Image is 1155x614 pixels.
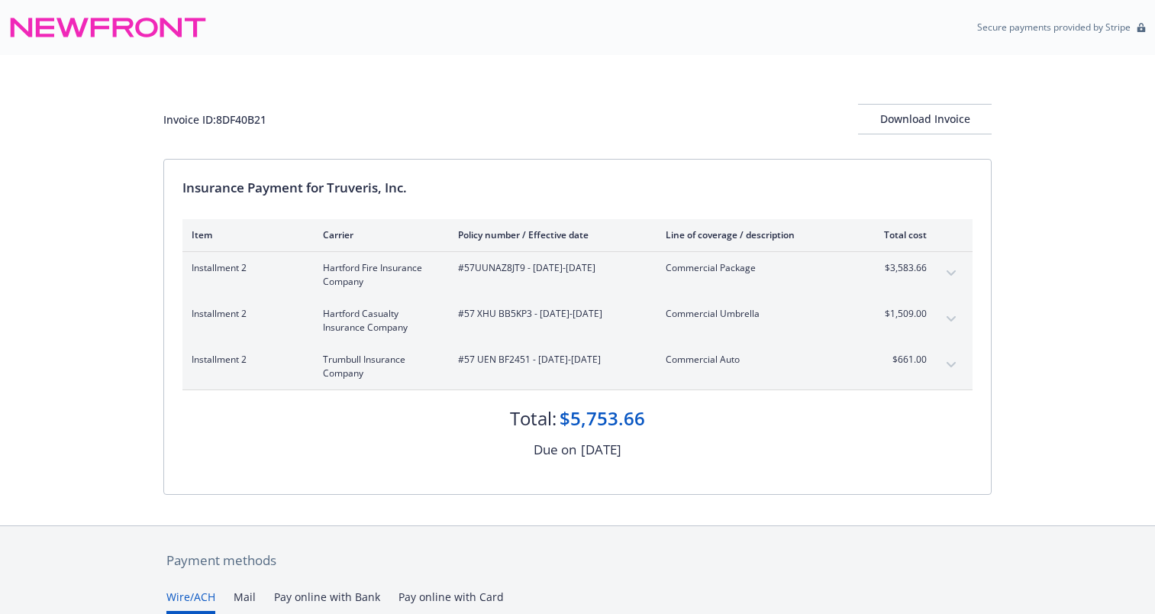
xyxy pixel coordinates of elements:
span: $3,583.66 [869,261,927,275]
div: Item [192,228,298,241]
button: Pay online with Bank [274,589,380,614]
div: Installment 2Hartford Fire Insurance Company#57UUNAZ8JT9 - [DATE]-[DATE]Commercial Package$3,583.... [182,252,973,298]
span: Trumbull Insurance Company [323,353,434,380]
button: Download Invoice [858,104,992,134]
span: $661.00 [869,353,927,367]
span: #57 UEN BF2451 - [DATE]-[DATE] [458,353,641,367]
span: $1,509.00 [869,307,927,321]
div: $5,753.66 [560,406,645,431]
span: Commercial Auto [666,353,845,367]
span: #57 XHU BB5KP3 - [DATE]-[DATE] [458,307,641,321]
p: Secure payments provided by Stripe [977,21,1131,34]
button: Mail [234,589,256,614]
button: Pay online with Card [398,589,504,614]
div: Invoice ID: 8DF40B21 [163,111,266,128]
span: Hartford Casualty Insurance Company [323,307,434,334]
span: Installment 2 [192,261,298,275]
button: expand content [939,353,963,377]
div: Installment 2Trumbull Insurance Company#57 UEN BF2451 - [DATE]-[DATE]Commercial Auto$661.00expand... [182,344,973,389]
span: #57UUNAZ8JT9 - [DATE]-[DATE] [458,261,641,275]
div: Carrier [323,228,434,241]
span: Installment 2 [192,353,298,367]
button: expand content [939,307,963,331]
div: [DATE] [581,440,621,460]
div: Insurance Payment for Truveris, Inc. [182,178,973,198]
div: Installment 2Hartford Casualty Insurance Company#57 XHU BB5KP3 - [DATE]-[DATE]Commercial Umbrella... [182,298,973,344]
span: Commercial Package [666,261,845,275]
div: Payment methods [166,551,989,570]
span: Hartford Fire Insurance Company [323,261,434,289]
span: Commercial Umbrella [666,307,845,321]
div: Download Invoice [858,105,992,134]
div: Total cost [869,228,927,241]
div: Line of coverage / description [666,228,845,241]
div: Policy number / Effective date [458,228,641,241]
button: expand content [939,261,963,286]
button: Wire/ACH [166,589,215,614]
div: Due on [534,440,576,460]
div: Total: [510,406,557,431]
span: Installment 2 [192,307,298,321]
